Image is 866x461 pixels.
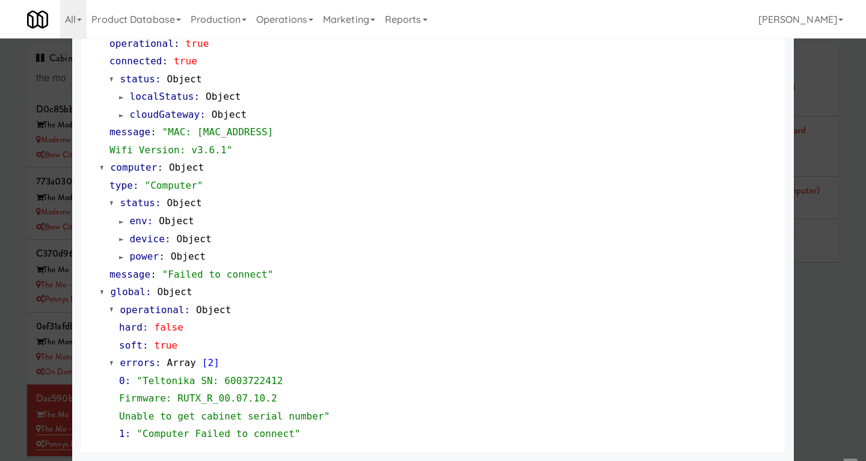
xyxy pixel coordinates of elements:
[109,126,274,156] span: "MAC: [MAC_ADDRESS] Wifi Version: v3.6.1"
[109,38,174,49] span: operational
[154,340,177,351] span: true
[155,197,161,209] span: :
[143,340,149,351] span: :
[137,428,301,439] span: "Computer Failed to connect"
[125,428,131,439] span: :
[119,340,143,351] span: soft
[212,109,247,120] span: Object
[109,126,150,138] span: message
[109,180,133,191] span: type
[119,428,125,439] span: 1
[165,233,171,245] span: :
[119,375,125,386] span: 0
[213,357,220,368] span: ]
[176,233,211,245] span: Object
[169,162,204,173] span: Object
[185,304,191,316] span: :
[174,38,180,49] span: :
[130,109,200,120] span: cloudGateway
[208,357,214,368] span: 2
[150,269,156,280] span: :
[109,55,162,67] span: connected
[157,286,192,298] span: Object
[133,180,139,191] span: :
[196,304,231,316] span: Object
[159,215,194,227] span: Object
[162,269,274,280] span: "Failed to connect"
[119,375,330,422] span: "Teltonika SN: 6003722412 Firmware: RUTX_R_00.07.10.2 Unable to get cabinet serial number"
[155,357,161,368] span: :
[171,251,206,262] span: Object
[111,286,146,298] span: global
[147,215,153,227] span: :
[167,197,201,209] span: Object
[167,73,201,85] span: Object
[202,357,208,368] span: [
[109,269,150,280] span: message
[130,215,147,227] span: env
[120,73,155,85] span: status
[130,233,165,245] span: device
[150,126,156,138] span: :
[130,251,159,262] span: power
[120,357,155,368] span: errors
[174,55,197,67] span: true
[155,73,161,85] span: :
[206,91,241,102] span: Object
[144,180,203,191] span: "Computer"
[27,9,48,30] img: Micromart
[159,251,165,262] span: :
[154,322,183,333] span: false
[120,197,155,209] span: status
[146,286,152,298] span: :
[186,38,209,49] span: true
[130,91,194,102] span: localStatus
[119,322,143,333] span: hard
[157,162,163,173] span: :
[167,357,196,368] span: Array
[111,162,158,173] span: computer
[120,304,185,316] span: operational
[125,375,131,386] span: :
[162,55,168,67] span: :
[143,322,149,333] span: :
[200,109,206,120] span: :
[194,91,200,102] span: :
